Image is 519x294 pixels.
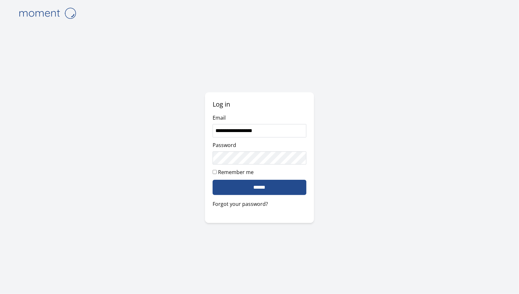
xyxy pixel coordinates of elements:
[218,169,254,176] label: Remember me
[213,100,306,109] h2: Log in
[16,5,79,21] img: logo-4e3dc11c47720685a147b03b5a06dd966a58ff35d612b21f08c02c0306f2b779.png
[213,142,236,149] label: Password
[213,200,306,208] a: Forgot your password?
[213,114,226,121] label: Email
